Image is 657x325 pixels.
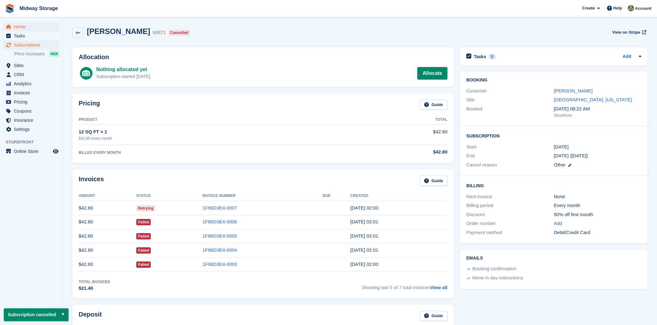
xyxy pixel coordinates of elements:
[466,152,554,160] div: End
[168,30,190,36] div: Cancelled
[609,27,648,37] a: View on Stripe
[14,88,52,97] span: Invoices
[554,112,641,119] div: Storefront
[202,261,237,267] a: 1F66D3E4-0003
[79,201,136,215] td: $42.80
[466,105,554,119] div: Booked
[79,229,136,243] td: $42.80
[14,31,52,40] span: Tasks
[52,148,59,155] a: Preview store
[554,202,641,209] div: Every month
[635,5,651,12] span: Account
[472,265,516,273] div: Booking confirmation
[420,311,447,321] a: Guide
[466,193,554,200] div: Next invoice
[472,274,523,282] div: Move in day instructions
[79,128,353,136] div: 12 SQ FT × 1
[3,88,59,97] a: menu
[613,5,622,11] span: Help
[79,243,136,257] td: $42.80
[3,98,59,106] a: menu
[202,191,323,201] th: Invoice Number
[466,78,641,83] h2: Booking
[79,100,100,110] h2: Pricing
[17,3,60,14] a: Midway Storage
[87,27,150,36] h2: [PERSON_NAME]
[350,219,378,224] time: 2025-06-15 07:01:21 UTC
[430,285,447,290] a: View all
[14,79,52,88] span: Analytics
[474,54,486,59] h2: Tasks
[3,22,59,31] a: menu
[14,107,52,115] span: Coupons
[202,233,237,238] a: 1F66D3E4-0005
[350,233,378,238] time: 2025-05-15 07:01:08 UTC
[466,229,554,236] div: Payment method
[554,153,588,158] span: [DATE] ([DATE])
[554,193,641,200] div: None
[3,61,59,70] a: menu
[420,100,447,110] a: Guide
[14,98,52,106] span: Pricing
[136,219,151,225] span: Failed
[3,41,59,49] a: menu
[3,107,59,115] a: menu
[612,29,640,36] span: View on Stripe
[466,143,554,151] div: Start
[202,219,237,224] a: 1F66D3E4-0006
[79,257,136,272] td: $42.80
[14,41,52,49] span: Subscriptions
[79,53,447,61] h2: Allocation
[623,53,631,60] a: Add
[554,220,562,227] a: Add
[49,51,59,57] div: NEW
[353,125,447,145] td: $42.80
[353,115,447,125] th: Total
[136,205,155,211] span: Retrying
[3,70,59,79] a: menu
[79,136,353,141] div: $42.80 every month
[466,256,641,261] h2: Emails
[79,191,136,201] th: Amount
[628,5,634,11] img: Heather Nicholson
[202,247,237,253] a: 1F66D3E4-0004
[79,150,353,155] div: BILLED EVERY MONTH
[14,50,59,57] a: Price increases NEW
[554,211,641,218] div: 50% off first month
[14,147,52,156] span: Online Store
[79,215,136,229] td: $42.80
[350,247,378,253] time: 2025-04-15 07:01:23 UTC
[14,61,52,70] span: Sites
[554,97,632,102] a: [GEOGRAPHIC_DATA], [US_STATE]
[6,139,63,145] span: Storefront
[79,176,104,186] h2: Invoices
[14,51,45,57] span: Price increases
[14,22,52,31] span: Home
[96,73,150,80] div: Subscription started [DATE]
[417,67,447,80] a: Allocate
[350,261,378,267] time: 2025-03-15 07:00:53 UTC
[14,125,52,134] span: Settings
[489,54,496,59] div: 0
[466,211,554,218] div: Discount
[554,88,592,93] a: [PERSON_NAME]
[466,202,554,209] div: Billing period
[3,31,59,40] a: menu
[3,79,59,88] a: menu
[466,132,641,139] h2: Subscription
[4,308,69,321] p: Subscription cancelled
[554,105,641,113] div: [DATE] 08:22 AM
[136,261,151,268] span: Failed
[136,191,203,201] th: Status
[136,233,151,239] span: Failed
[14,116,52,125] span: Insurance
[96,66,150,73] div: Nothing allocated yet
[466,161,554,169] div: Cancel reason
[466,87,554,95] div: Customer
[350,205,378,210] time: 2025-07-15 07:00:05 UTC
[153,29,166,36] div: 68871
[362,279,447,292] span: Showing last 5 of 7 total invoices
[554,143,569,151] time: 2025-01-15 07:00:00 UTC
[466,96,554,104] div: Site
[79,311,102,321] h2: Deposit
